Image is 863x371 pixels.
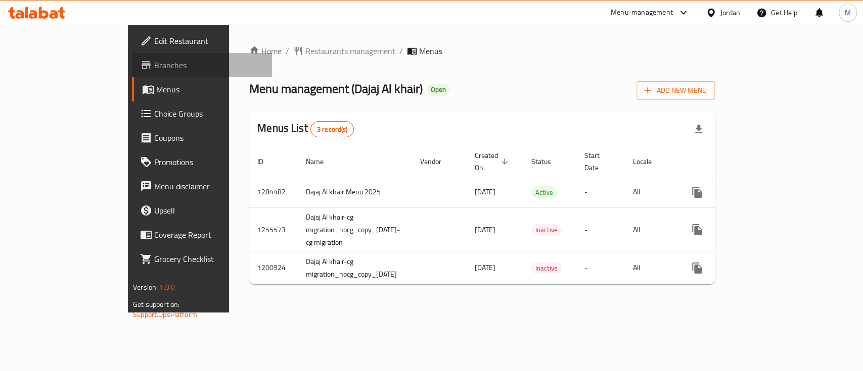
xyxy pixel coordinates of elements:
td: Dajaj Al khair Menu 2025 [298,177,412,207]
span: Name [306,155,337,168]
span: Inactive [531,224,562,236]
button: Change Status [709,256,734,280]
td: All [625,177,677,207]
span: Menu management ( Dajaj Al khair ) [249,77,423,100]
a: Coupons [132,126,272,150]
a: Promotions [132,150,272,174]
td: All [625,252,677,284]
div: Total records count [310,121,354,137]
span: Get support on: [133,298,179,311]
td: - [576,207,625,252]
span: Status [531,155,564,168]
span: Inactive [531,262,562,274]
td: 1255573 [249,207,298,252]
td: Dajaj Al khair-cg migration_nocg_copy_[DATE]-cg migration [298,207,412,252]
td: 1284482 [249,177,298,207]
table: enhanced table [249,146,790,284]
div: Export file [687,117,711,141]
nav: breadcrumb [249,45,715,57]
span: Restaurants management [305,45,395,57]
span: [DATE] [475,223,495,236]
a: Menu disclaimer [132,174,272,198]
a: Support.OpsPlatform [133,308,197,321]
span: Choice Groups [154,108,264,120]
li: / [399,45,403,57]
div: Jordan [720,7,740,18]
a: Menus [132,77,272,101]
td: - [576,252,625,284]
span: M [845,7,851,18]
span: Created On [475,149,511,174]
a: Branches [132,53,272,77]
div: Open [427,84,450,96]
span: Edit Restaurant [154,35,264,47]
td: All [625,207,677,252]
div: Inactive [531,262,562,274]
span: Menus [156,83,264,95]
span: Vendor [420,155,455,168]
span: Menu disclaimer [154,180,264,192]
a: Coverage Report [132,223,272,247]
span: Coverage Report [154,229,264,241]
span: 1.0.0 [159,281,175,294]
a: Restaurants management [293,45,395,57]
span: Promotions [154,156,264,168]
span: Version: [133,281,158,294]
span: Start Date [584,149,613,174]
li: / [286,45,289,57]
span: Grocery Checklist [154,253,264,265]
td: Dajaj Al khair-cg migration_nocg_copy_[DATE] [298,252,412,284]
a: Choice Groups [132,101,272,126]
span: Active [531,187,557,198]
button: Add New Menu [637,81,715,100]
a: Upsell [132,198,272,223]
a: Grocery Checklist [132,247,272,271]
span: Open [427,85,450,94]
a: Edit Restaurant [132,29,272,53]
span: Locale [633,155,665,168]
span: Menus [419,45,442,57]
span: [DATE] [475,261,495,274]
span: Add New Menu [645,84,707,97]
span: [DATE] [475,185,495,198]
span: ID [257,155,277,168]
td: - [576,177,625,207]
th: Actions [677,146,790,177]
button: Change Status [709,218,734,242]
div: Menu-management [611,7,673,19]
h2: Menus List [257,121,354,137]
span: Coupons [154,132,264,144]
td: 1200924 [249,252,298,284]
span: Branches [154,59,264,71]
span: 3 record(s) [311,125,354,134]
button: more [685,218,709,242]
button: Change Status [709,180,734,204]
div: Active [531,186,557,198]
button: more [685,180,709,204]
span: Upsell [154,204,264,217]
button: more [685,256,709,280]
